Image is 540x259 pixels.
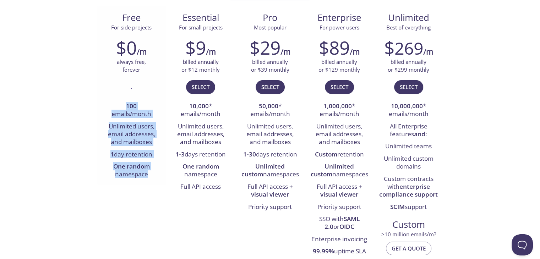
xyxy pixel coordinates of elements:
p: billed annually or $39 monthly [251,58,289,73]
strong: 1-30 [243,150,256,158]
li: Unlimited teams [379,140,438,153]
li: Unlimited users, email addresses, and mailboxes [241,121,299,149]
li: * emails/month [171,100,230,121]
button: Select [256,80,285,94]
li: Enterprise invoicing [310,233,369,246]
span: Custom [380,219,437,231]
span: For power users [320,24,359,31]
li: Full API access + [310,181,369,201]
h2: $ [384,37,423,58]
span: Get a quote [392,244,426,253]
li: retention [310,149,369,161]
strong: and [414,130,425,138]
button: Select [325,80,354,94]
strong: SAML 2.0 [324,215,360,231]
strong: 100 [126,102,137,110]
li: Unlimited users, email addresses, and mailboxes [171,121,230,149]
li: All Enterprise features : [379,121,438,141]
li: Custom contracts with [379,173,438,201]
li: days retention [241,149,299,161]
li: Full API access + [241,181,299,201]
li: * emails/month [379,100,438,121]
span: For small projects [179,24,223,31]
p: always free, forever [117,58,146,73]
strong: One random [182,162,219,170]
li: namespaces [310,161,369,181]
iframe: Help Scout Beacon - Open [512,234,533,255]
strong: Unlimited custom [241,162,285,178]
span: Essential [172,12,230,24]
p: billed annually or $129 monthly [318,58,360,73]
h2: $29 [250,37,280,58]
li: Priority support [241,201,299,213]
strong: One random [113,162,150,170]
h2: $9 [185,37,206,58]
strong: OIDC [339,222,354,231]
li: namespace [102,161,161,181]
h2: $89 [319,37,350,58]
li: emails/month [102,100,161,121]
h6: /m [206,46,216,58]
span: Unlimited [388,11,429,24]
li: uptime SLA [310,246,369,258]
h6: /m [423,46,433,58]
li: Unlimited custom domains [379,153,438,173]
h6: /m [137,46,147,58]
li: SSO with or [310,213,369,233]
span: For side projects [111,24,152,31]
h6: /m [280,46,290,58]
button: Get a quote [386,242,431,255]
strong: visual viewer [320,190,358,198]
li: Unlimited users, email addresses, and mailboxes [310,121,369,149]
strong: Unlimited custom [311,162,354,178]
strong: enterprise compliance support [379,182,438,198]
span: > 10 million emails/m? [381,231,436,238]
strong: 10,000 [189,102,209,110]
h6: /m [350,46,360,58]
p: billed annually or $12 monthly [181,58,220,73]
li: day retention [102,149,161,161]
strong: 50,000 [259,102,278,110]
strong: 1-3 [175,150,185,158]
li: * emails/month [310,100,369,121]
span: Most popular [254,24,287,31]
li: * emails/month [241,100,299,121]
strong: 99.99% [313,247,334,255]
span: Pro [241,12,299,24]
li: namespace [171,161,230,181]
button: Select [186,80,215,94]
strong: 1 [110,150,114,158]
li: support [379,201,438,213]
li: days retention [171,149,230,161]
li: Unlimited users, email addresses, and mailboxes [102,121,161,149]
span: Select [400,82,418,92]
span: Select [192,82,209,92]
li: namespaces [241,161,299,181]
li: Priority support [310,201,369,213]
span: Select [331,82,348,92]
h2: $0 [116,37,137,58]
span: Free [103,12,160,24]
strong: 10,000,000 [391,102,423,110]
strong: Custom [315,150,337,158]
strong: SCIM [390,203,405,211]
li: Full API access [171,181,230,193]
span: Best of everything [386,24,431,31]
p: billed annually or $299 monthly [388,58,429,73]
span: Enterprise [310,12,368,24]
span: 269 [394,37,423,60]
strong: 1,000,000 [323,102,352,110]
span: Select [261,82,279,92]
strong: visual viewer [251,190,289,198]
button: Select [394,80,423,94]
